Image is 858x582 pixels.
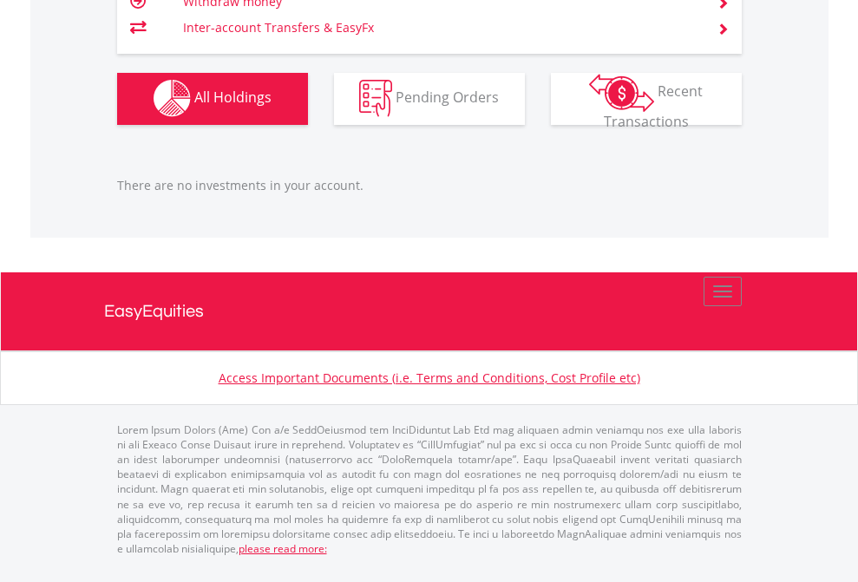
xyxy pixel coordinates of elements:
a: please read more: [239,541,327,556]
p: There are no investments in your account. [117,177,742,194]
a: EasyEquities [104,272,755,350]
span: All Holdings [194,88,272,107]
button: Recent Transactions [551,73,742,125]
img: pending_instructions-wht.png [359,80,392,117]
span: Pending Orders [396,88,499,107]
a: Access Important Documents (i.e. Terms and Conditions, Cost Profile etc) [219,369,640,386]
button: All Holdings [117,73,308,125]
span: Recent Transactions [604,82,704,131]
img: holdings-wht.png [154,80,191,117]
p: Lorem Ipsum Dolors (Ame) Con a/e SeddOeiusmod tem InciDiduntut Lab Etd mag aliquaen admin veniamq... [117,422,742,556]
button: Pending Orders [334,73,525,125]
td: Inter-account Transfers & EasyFx [183,15,696,41]
img: transactions-zar-wht.png [589,74,654,112]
